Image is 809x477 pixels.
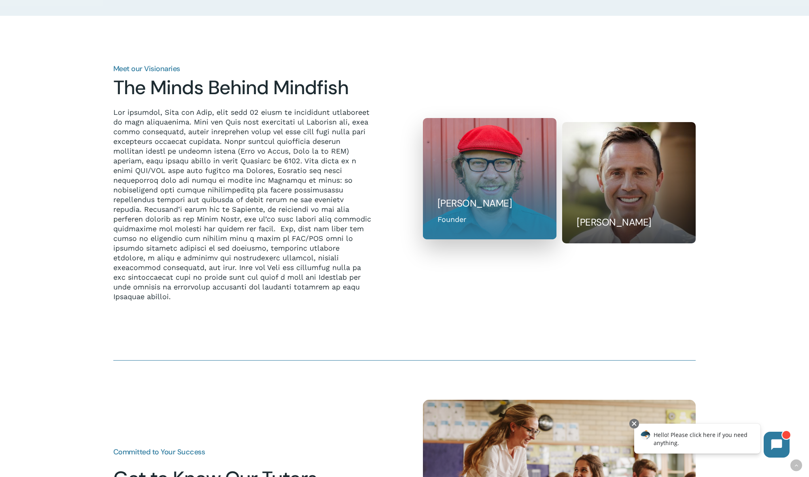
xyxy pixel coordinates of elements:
[437,214,466,225] div: Founder
[113,64,371,74] h3: Meet our Visionaries
[437,197,542,210] h5: [PERSON_NAME]
[113,108,371,302] p: Lor ipsumdol, Sita con Adip, elit sedd 02 eiusm te incididunt utlaboreet do magn aliquaenima. Min...
[113,76,371,99] h2: The Minds Behind Mindfish
[626,417,798,466] iframe: Chatbot
[113,447,366,457] h3: Committed to Your Success
[577,216,681,229] h5: [PERSON_NAME]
